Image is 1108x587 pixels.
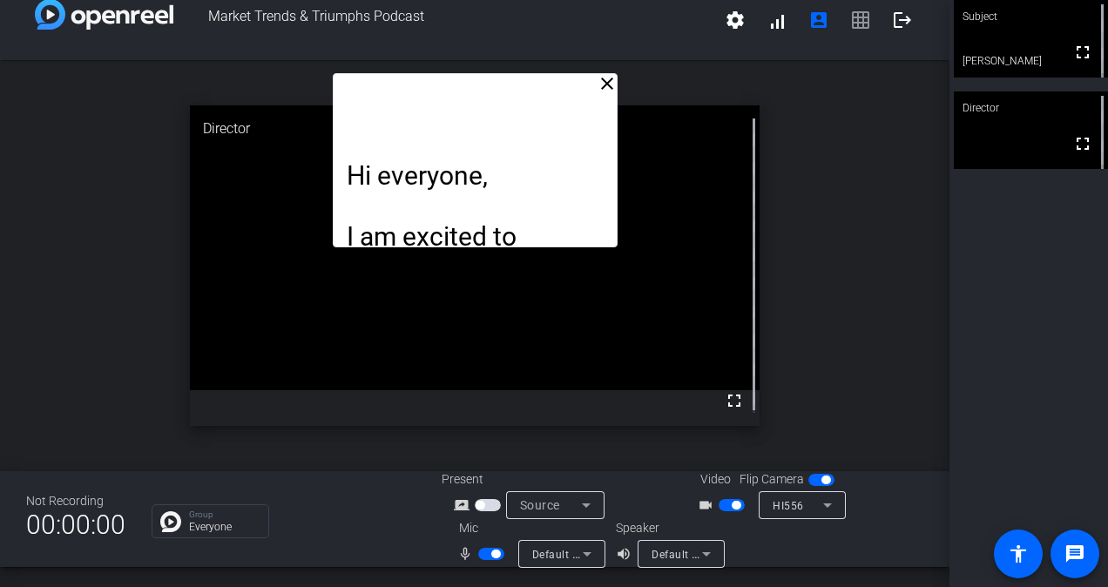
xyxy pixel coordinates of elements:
div: Speaker [616,519,720,537]
div: Director [190,105,760,152]
mat-icon: logout [892,10,913,30]
mat-icon: message [1064,543,1085,564]
mat-icon: accessibility [1008,543,1029,564]
span: 00:00:00 [26,503,125,546]
p: Hi everyone, [347,160,604,191]
mat-icon: fullscreen [724,390,745,411]
span: Default - Microphone Array (Realtek(R) Audio) [532,547,765,561]
span: HI556 [773,500,804,512]
span: Flip Camera [740,470,804,489]
div: Director [954,91,1108,125]
span: Default - Speakers (Realtek(R) Audio) [652,547,840,561]
img: Chat Icon [160,511,181,532]
p: Group [189,510,260,519]
mat-icon: screen_share_outline [454,495,475,516]
mat-icon: fullscreen [1072,42,1093,63]
p: Everyone [189,522,260,532]
div: Mic [442,519,616,537]
mat-icon: close [597,73,618,94]
div: Not Recording [26,492,125,510]
mat-icon: videocam_outline [698,495,719,516]
mat-icon: account_box [808,10,829,30]
mat-icon: mic_none [457,543,478,564]
mat-icon: volume_up [616,543,637,564]
div: Present [442,470,616,489]
mat-icon: settings [725,10,746,30]
span: Source [520,498,560,512]
span: Video [700,470,731,489]
mat-icon: fullscreen [1072,133,1093,154]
